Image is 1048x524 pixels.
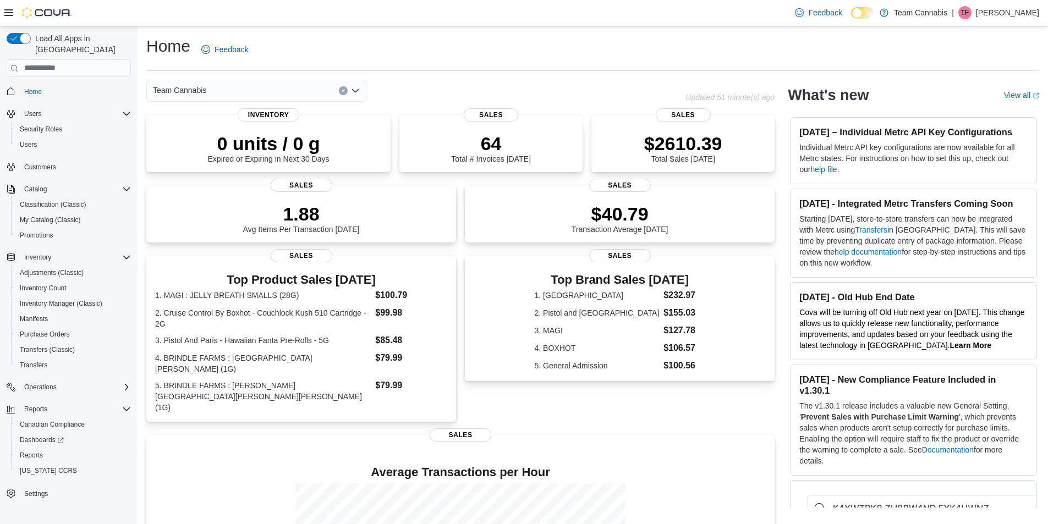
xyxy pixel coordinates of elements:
button: Adjustments (Classic) [11,265,135,280]
span: Home [24,87,42,96]
dt: 2. Cruise Control By Boxhot - Couchlock Kush 510 Cartridge - 2G [155,307,371,329]
span: Operations [20,380,131,394]
span: Operations [24,383,57,391]
a: Security Roles [15,123,67,136]
button: Transfers [11,357,135,373]
span: Catalog [24,185,47,194]
p: 64 [451,133,530,155]
p: Updated 51 minute(s) ago [685,93,775,102]
a: Transfers [855,225,887,234]
dt: 3. MAGI [535,325,660,336]
a: Reports [15,449,47,462]
a: [US_STATE] CCRS [15,464,81,477]
span: Load All Apps in [GEOGRAPHIC_DATA] [31,33,131,55]
h2: What's new [788,86,869,104]
span: TF [961,6,969,19]
a: Manifests [15,312,52,326]
button: Catalog [2,181,135,197]
dd: $100.56 [663,359,705,372]
button: Users [11,137,135,152]
span: Reports [20,402,131,416]
h4: Average Transactions per Hour [155,466,766,479]
a: Canadian Compliance [15,418,89,431]
div: Tom Finnigan [958,6,972,19]
span: Sales [271,179,332,192]
a: Learn More [950,341,991,350]
dt: 1. MAGI : JELLY BREATH SMALLS (28G) [155,290,371,301]
span: My Catalog (Classic) [15,213,131,227]
button: Inventory Count [11,280,135,296]
dd: $85.48 [375,334,447,347]
a: help file [810,165,837,174]
button: Reports [20,402,52,416]
span: Inventory Manager (Classic) [15,297,131,310]
dt: 5. General Admission [535,360,660,371]
h1: Home [146,35,190,57]
div: Total Sales [DATE] [644,133,722,163]
p: [PERSON_NAME] [976,6,1039,19]
a: Adjustments (Classic) [15,266,88,279]
button: Security Roles [11,122,135,137]
a: Documentation [922,445,974,454]
dd: $155.03 [663,306,705,319]
p: 0 units / 0 g [208,133,330,155]
button: Users [2,106,135,122]
span: Classification (Classic) [20,200,86,209]
a: View allExternal link [1004,91,1039,100]
dt: 2. Pistol and [GEOGRAPHIC_DATA] [535,307,660,318]
div: Total # Invoices [DATE] [451,133,530,163]
button: Catalog [20,183,51,196]
p: 1.88 [243,203,360,225]
span: Purchase Orders [20,330,70,339]
a: Transfers [15,358,52,372]
p: $2610.39 [644,133,722,155]
span: Manifests [20,315,48,323]
span: Inventory Manager (Classic) [20,299,102,308]
span: Canadian Compliance [20,420,85,429]
a: help documentation [835,247,902,256]
span: Users [15,138,131,151]
h3: [DATE] - Old Hub End Date [799,291,1028,302]
img: Cova [22,7,72,18]
span: Sales [271,249,332,262]
span: Reports [20,451,43,460]
span: [US_STATE] CCRS [20,466,77,475]
button: Reports [11,448,135,463]
strong: Prevent Sales with Purchase Limit Warning [801,412,959,421]
span: Inventory [24,253,51,262]
h3: [DATE] – Individual Metrc API Key Configurations [799,126,1028,137]
dt: 3. Pistol And Paris - Hawaiian Fanta Pre-Rolls - 5G [155,335,371,346]
button: Transfers (Classic) [11,342,135,357]
div: Avg Items Per Transaction [DATE] [243,203,360,234]
span: Inventory Count [20,284,67,293]
span: Dashboards [15,433,131,446]
button: Promotions [11,228,135,243]
span: Catalog [20,183,131,196]
span: Reports [24,405,47,413]
button: Settings [2,485,135,501]
span: Users [20,107,131,120]
span: Feedback [808,7,842,18]
button: Users [20,107,46,120]
span: Customers [24,163,56,172]
p: Individual Metrc API key configurations are now available for all Metrc states. For instructions ... [799,142,1028,175]
dt: 4. BOXHOT [535,343,660,354]
span: Customers [20,160,131,174]
button: Inventory Manager (Classic) [11,296,135,311]
span: Home [20,85,131,98]
a: Transfers (Classic) [15,343,79,356]
span: Team Cannabis [153,84,206,97]
div: Transaction Average [DATE] [572,203,668,234]
button: Manifests [11,311,135,327]
a: Feedback [791,2,846,24]
span: Sales [464,108,519,122]
span: Security Roles [15,123,131,136]
span: Transfers [15,358,131,372]
a: Dashboards [15,433,68,446]
dt: 5. BRINDLE FARMS : [PERSON_NAME][GEOGRAPHIC_DATA][PERSON_NAME][PERSON_NAME] (1G) [155,380,371,413]
h3: [DATE] - Integrated Metrc Transfers Coming Soon [799,198,1028,209]
span: Security Roles [20,125,62,134]
span: Canadian Compliance [15,418,131,431]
